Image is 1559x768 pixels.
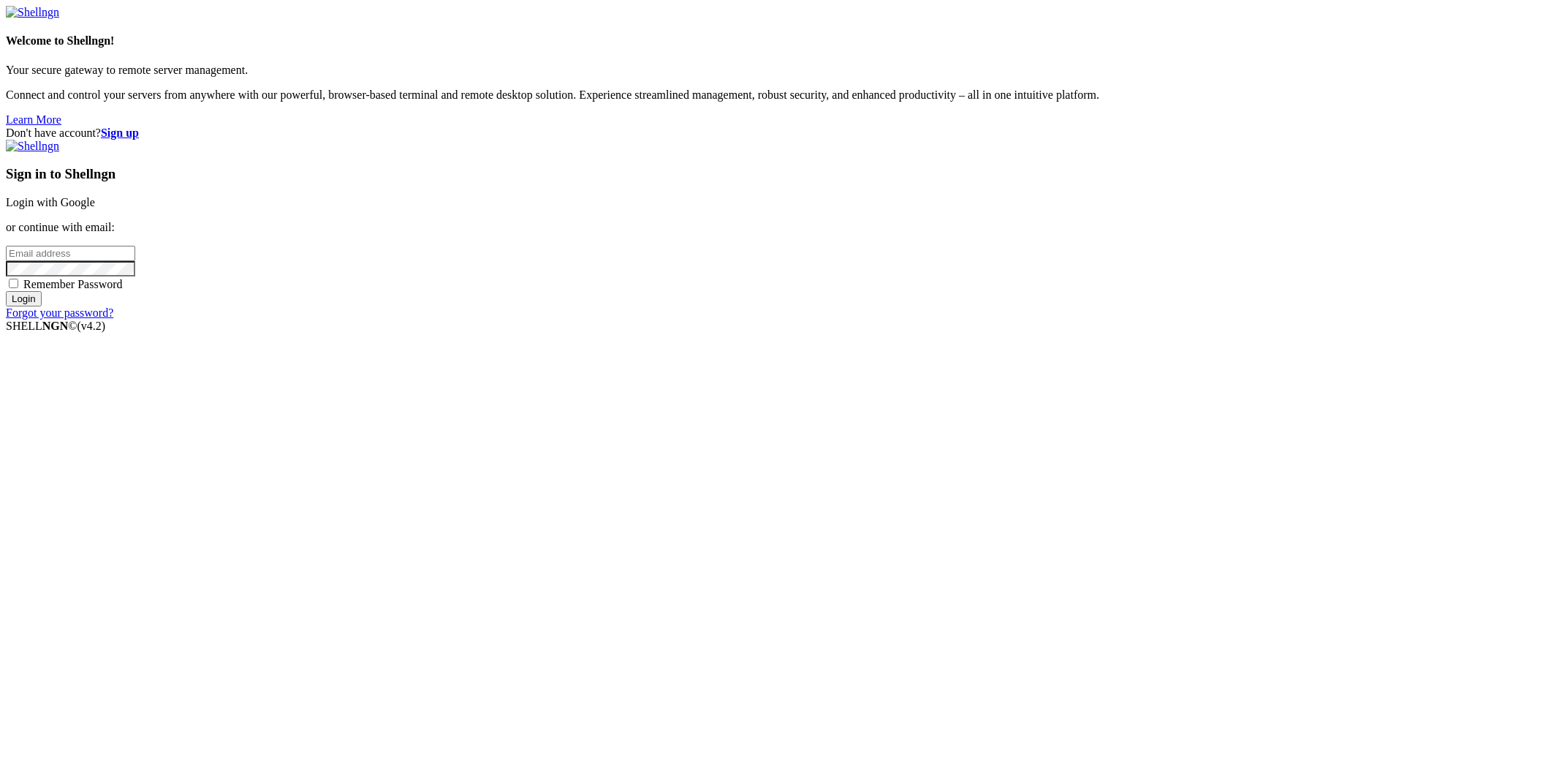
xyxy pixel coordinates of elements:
a: Forgot your password? [6,306,113,319]
p: or continue with email: [6,221,1553,234]
span: 4.2.0 [77,320,106,332]
span: SHELL © [6,320,105,332]
img: Shellngn [6,6,59,19]
span: Remember Password [23,278,123,290]
input: Remember Password [9,279,18,288]
b: NGN [42,320,69,332]
p: Your secure gateway to remote server management. [6,64,1553,77]
a: Login with Google [6,196,95,208]
input: Email address [6,246,135,261]
a: Learn More [6,113,61,126]
h3: Sign in to Shellngn [6,166,1553,182]
div: Don't have account? [6,127,1553,140]
a: Sign up [101,127,139,139]
img: Shellngn [6,140,59,153]
p: Connect and control your servers from anywhere with our powerful, browser-based terminal and remo... [6,89,1553,102]
input: Login [6,291,42,306]
h4: Welcome to Shellngn! [6,34,1553,48]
